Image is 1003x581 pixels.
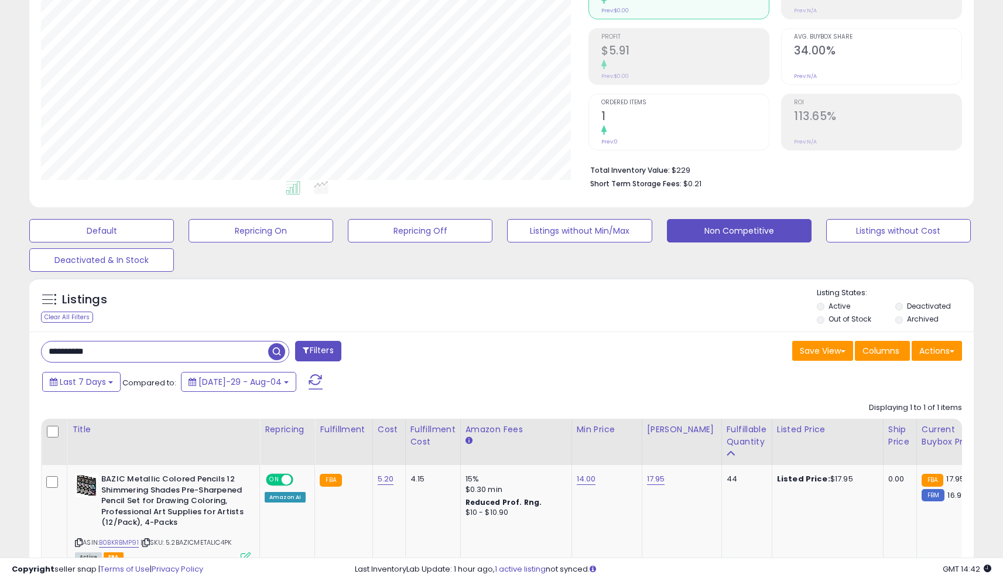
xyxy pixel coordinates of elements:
span: [DATE]-29 - Aug-04 [198,376,282,388]
small: Prev: N/A [794,138,817,145]
div: $10 - $10.90 [465,508,563,518]
button: Listings without Cost [826,219,971,242]
div: 0.00 [888,474,908,484]
div: Fulfillment [320,423,367,436]
div: Last InventoryLab Update: 1 hour ago, not synced. [355,564,991,575]
a: 14.00 [577,473,596,485]
b: Listed Price: [777,473,830,484]
label: Archived [907,314,939,324]
div: Amazon AI [265,492,306,503]
small: Prev: $0.00 [601,7,629,14]
span: Columns [862,345,899,357]
label: Active [829,301,850,311]
div: Clear All Filters [41,312,93,323]
span: Compared to: [122,377,176,388]
div: Title [72,423,255,436]
div: seller snap | | [12,564,203,575]
small: Prev: 0 [601,138,618,145]
div: Repricing [265,423,310,436]
div: Ship Price [888,423,912,448]
div: Cost [378,423,400,436]
span: Ordered Items [601,100,769,106]
button: Repricing On [189,219,333,242]
span: $0.21 [683,178,701,189]
button: Repricing Off [348,219,492,242]
div: $17.95 [777,474,874,484]
span: ON [267,475,282,485]
span: OFF [292,475,310,485]
b: Total Inventory Value: [590,165,670,175]
button: Default [29,219,174,242]
div: Fulfillment Cost [410,423,456,448]
b: Reduced Prof. Rng. [465,497,542,507]
span: 16.99 [947,490,966,501]
div: Displaying 1 to 1 of 1 items [869,402,962,413]
small: Prev: $0.00 [601,73,629,80]
div: $0.30 min [465,484,563,495]
small: FBM [922,489,944,501]
a: Privacy Policy [152,563,203,575]
span: 2025-08-13 14:42 GMT [943,563,991,575]
a: 1 active listing [495,563,546,575]
label: Deactivated [907,301,951,311]
small: Prev: N/A [794,73,817,80]
button: Non Competitive [667,219,812,242]
div: 15% [465,474,563,484]
button: [DATE]-29 - Aug-04 [181,372,296,392]
button: Filters [295,341,341,361]
div: Fulfillable Quantity [727,423,767,448]
a: Terms of Use [100,563,150,575]
div: Amazon Fees [465,423,567,436]
strong: Copyright [12,563,54,575]
a: 17.95 [647,473,665,485]
small: Prev: N/A [794,7,817,14]
h2: 1 [601,110,769,125]
button: Deactivated & In Stock [29,248,174,272]
div: Listed Price [777,423,878,436]
button: Columns [855,341,910,361]
span: Avg. Buybox Share [794,34,961,40]
div: [PERSON_NAME] [647,423,717,436]
button: Last 7 Days [42,372,121,392]
h2: 113.65% [794,110,961,125]
label: Out of Stock [829,314,871,324]
div: Current Buybox Price [922,423,982,448]
a: B0BKRBMP91 [99,538,139,548]
span: Profit [601,34,769,40]
button: Listings without Min/Max [507,219,652,242]
span: 17.95 [946,473,964,484]
b: Short Term Storage Fees: [590,179,682,189]
h2: $5.91 [601,44,769,60]
h5: Listings [62,292,107,308]
b: BAZIC Metallic Colored Pencils 12 Shimmering Shades Pre-Sharpened Pencil Set for Drawing Coloring... [101,474,244,531]
small: FBA [320,474,341,487]
small: FBA [922,474,943,487]
a: 5.20 [378,473,394,485]
p: Listing States: [817,288,974,299]
img: 51RXKtsKMPL._SL40_.jpg [75,474,98,497]
span: ROI [794,100,961,106]
li: $229 [590,162,953,176]
div: 4.15 [410,474,451,484]
button: Save View [792,341,853,361]
button: Actions [912,341,962,361]
span: | SKU: 5.2BAZICMETALIC4PK [141,538,231,547]
div: 44 [727,474,763,484]
h2: 34.00% [794,44,961,60]
div: Min Price [577,423,637,436]
small: Amazon Fees. [465,436,473,446]
span: Last 7 Days [60,376,106,388]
